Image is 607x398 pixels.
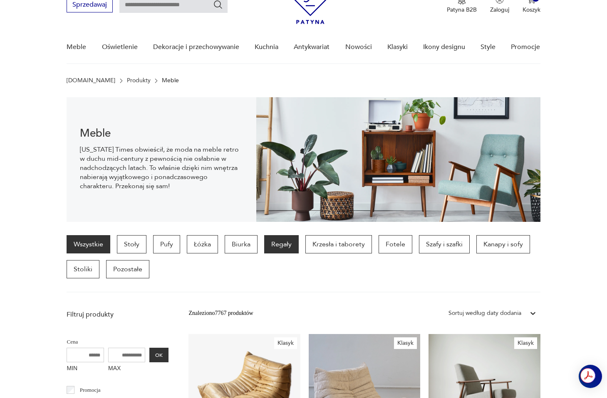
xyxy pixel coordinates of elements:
p: [US_STATE] Times obwieścił, że moda na meble retro w duchu mid-century z pewnością nie osłabnie w... [80,145,243,191]
a: Ikony designu [423,31,465,63]
a: Regały [264,235,299,253]
p: Cena [67,337,168,346]
p: Filtruj produkty [67,310,168,319]
a: Stoliki [67,260,99,278]
p: Patyna B2B [447,6,477,14]
a: Kanapy i sofy [476,235,530,253]
a: Meble [67,31,86,63]
label: MIN [67,362,104,376]
a: [DOMAIN_NAME] [67,77,115,84]
p: Zaloguj [490,6,509,14]
a: Style [481,31,496,63]
a: Biurka [225,235,258,253]
a: Promocje [511,31,540,63]
a: Dekoracje i przechowywanie [153,31,239,63]
div: Sortuj według daty dodania [448,309,521,318]
iframe: Smartsupp widget button [579,365,602,388]
p: Koszyk [523,6,540,14]
p: Meble [162,77,179,84]
a: Fotele [379,235,412,253]
a: Oświetlenie [102,31,138,63]
a: Produkty [127,77,151,84]
p: Promocja [80,386,101,395]
button: OK [149,348,168,362]
a: Kuchnia [255,31,278,63]
div: Znaleziono 7767 produktów [188,309,253,318]
a: Nowości [345,31,372,63]
a: Klasyki [387,31,408,63]
a: Sprzedawaj [67,2,113,8]
a: Pufy [153,235,180,253]
a: Pozostałe [106,260,149,278]
a: Stoły [117,235,146,253]
h1: Meble [80,128,243,138]
a: Krzesła i taborety [305,235,372,253]
img: Meble [256,97,540,222]
a: Antykwariat [294,31,330,63]
a: Szafy i szafki [419,235,470,253]
a: Łóżka [187,235,218,253]
a: Wszystkie [67,235,110,253]
label: MAX [108,362,146,376]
